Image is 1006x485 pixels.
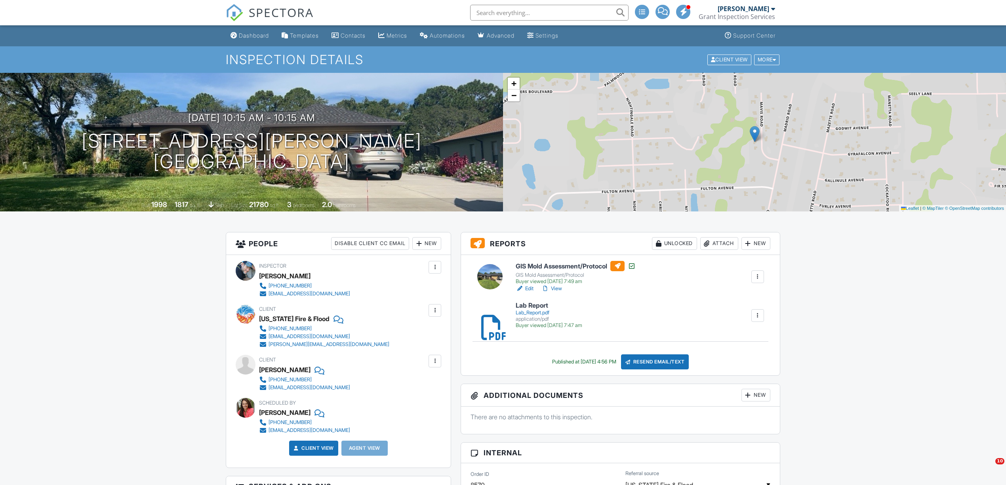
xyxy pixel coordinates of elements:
span: − [511,90,516,100]
a: GIS Mold Assessment/Protocol GIS Mold Assessment/Protocol Buyer viewed [DATE] 7:49 am [516,261,636,285]
a: [PHONE_NUMBER] [259,282,350,290]
a: [PHONE_NUMBER] [259,325,389,333]
a: Metrics [375,29,410,43]
a: SPECTORA [226,11,314,27]
a: Contacts [328,29,369,43]
input: Search everything... [470,5,629,21]
div: Settings [535,32,558,39]
h6: Lab Report [516,302,582,309]
h3: Reports [461,232,780,255]
a: Leaflet [901,206,919,211]
div: 2.0 [322,200,332,209]
span: sq.ft. [270,202,280,208]
span: sq. ft. [190,202,201,208]
label: Order ID [471,470,489,477]
div: New [741,237,770,250]
a: [EMAIL_ADDRESS][DOMAIN_NAME] [259,384,350,392]
a: Edit [516,285,533,293]
a: Settings [524,29,562,43]
img: The Best Home Inspection Software - Spectora [226,4,243,21]
h3: Internal [461,443,780,463]
div: Grant Inspection Services [699,13,775,21]
span: Scheduled By [259,400,296,406]
label: Referral source [625,470,659,477]
span: bedrooms [293,202,314,208]
a: Automations (Advanced) [417,29,468,43]
div: [PERSON_NAME] [718,5,769,13]
p: There are no attachments to this inspection. [471,413,770,421]
div: Resend Email/Text [621,354,689,369]
a: [PERSON_NAME][EMAIL_ADDRESS][DOMAIN_NAME] [259,340,389,348]
a: [EMAIL_ADDRESS][DOMAIN_NAME] [259,426,350,434]
div: [PHONE_NUMBER] [269,283,312,289]
div: Advanced [487,32,514,39]
div: New [412,237,441,250]
a: [EMAIL_ADDRESS][DOMAIN_NAME] [259,333,389,340]
div: Client View [707,54,751,65]
div: [PERSON_NAME][EMAIL_ADDRESS][DOMAIN_NAME] [269,341,389,348]
div: [EMAIL_ADDRESS][DOMAIN_NAME] [269,333,350,340]
div: [PHONE_NUMBER] [269,325,312,332]
div: [US_STATE] Fire & Flood [259,313,330,325]
div: Support Center [733,32,775,39]
span: | [920,206,921,211]
div: Disable Client CC Email [331,237,409,250]
span: slab [215,202,224,208]
a: Advanced [474,29,518,43]
a: Zoom in [508,78,520,89]
div: 21780 [249,200,269,209]
div: Automations [430,32,465,39]
a: [EMAIL_ADDRESS][DOMAIN_NAME] [259,290,350,298]
div: [PHONE_NUMBER] [269,377,312,383]
div: 1817 [175,200,189,209]
div: Buyer viewed [DATE] 7:47 am [516,322,582,329]
div: Templates [290,32,319,39]
span: Lot Size [231,202,248,208]
div: Metrics [387,32,407,39]
a: Client View [292,444,334,452]
div: Published at [DATE] 4:56 PM [552,359,616,365]
h1: [STREET_ADDRESS][PERSON_NAME] [GEOGRAPHIC_DATA] [82,131,422,173]
h3: People [226,232,451,255]
div: [EMAIL_ADDRESS][DOMAIN_NAME] [269,291,350,297]
span: SPECTORA [249,4,314,21]
span: Built [141,202,150,208]
div: 3 [287,200,292,209]
span: Client [259,306,276,312]
div: 1998 [151,200,167,209]
a: Lab Report Lab_Report.pdf application/pdf Buyer viewed [DATE] 7:47 am [516,302,582,329]
div: More [754,54,780,65]
span: bathrooms [333,202,356,208]
div: [PERSON_NAME] [259,270,311,282]
span: 10 [995,458,1004,464]
div: [PERSON_NAME] [259,407,311,418]
a: © MapTiler [922,206,944,211]
div: Buyer viewed [DATE] 7:49 am [516,278,636,285]
a: Dashboard [227,29,272,43]
a: [PHONE_NUMBER] [259,376,350,384]
div: New [741,389,770,401]
h3: Additional Documents [461,384,780,407]
h3: [DATE] 10:15 am - 10:15 am [188,112,315,123]
div: [PERSON_NAME] [259,364,311,376]
div: Contacts [341,32,366,39]
a: Zoom out [508,89,520,101]
a: © OpenStreetMap contributors [945,206,1004,211]
a: View [541,285,562,293]
a: Support Center [722,29,779,43]
div: application/pdf [516,316,582,322]
h6: GIS Mold Assessment/Protocol [516,261,636,271]
div: Attach [700,237,738,250]
div: [EMAIL_ADDRESS][DOMAIN_NAME] [269,427,350,434]
h1: Inspection Details [226,53,780,67]
div: [PHONE_NUMBER] [269,419,312,426]
div: Lab_Report.pdf [516,310,582,316]
div: Unlocked [652,237,697,250]
span: + [511,78,516,88]
a: [PHONE_NUMBER] [259,418,350,426]
div: [EMAIL_ADDRESS][DOMAIN_NAME] [269,384,350,391]
a: Client View [707,56,753,62]
iframe: Intercom live chat [979,458,998,477]
span: Inspector [259,263,286,269]
div: Dashboard [239,32,269,39]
